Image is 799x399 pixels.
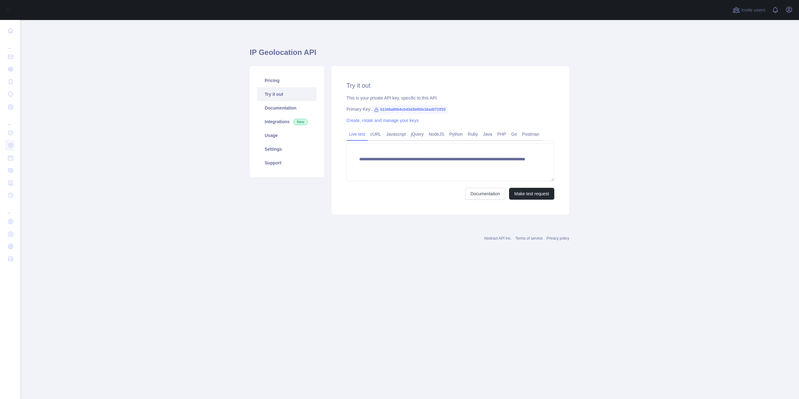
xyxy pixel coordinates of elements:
[384,129,408,139] a: Javascript
[484,236,512,241] a: Abstract API Inc.
[346,95,554,101] div: This is your private API key, specific to this API.
[257,74,316,87] a: Pricing
[346,118,419,123] a: Create, rotate and manage your keys
[465,129,481,139] a: Ruby
[346,129,368,139] a: Live test
[346,81,554,90] h2: Try it out
[346,106,554,112] div: Primary Key:
[257,101,316,115] a: Documentation
[741,7,765,14] span: Invite users
[250,47,569,62] h1: IP Geolocation API
[520,129,542,139] a: Postman
[495,129,509,139] a: PHP
[447,129,465,139] a: Python
[293,119,308,125] span: New
[408,129,426,139] a: jQuery
[257,115,316,129] a: Integrations New
[257,129,316,142] a: Usage
[515,236,542,241] a: Terms of service
[547,236,569,241] a: Privacy policy
[426,129,447,139] a: NodeJS
[509,129,520,139] a: Go
[257,142,316,156] a: Settings
[5,202,15,215] div: ...
[257,87,316,101] a: Try it out
[5,37,15,50] div: ...
[731,5,767,15] button: Invite users
[368,129,384,139] a: cURL
[509,188,554,200] button: Make test request
[465,188,505,200] a: Documentation
[371,105,448,114] span: b1346a90b4cb43d3bf00e16ad071ff33
[481,129,495,139] a: Java
[5,114,15,126] div: ...
[257,156,316,170] a: Support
